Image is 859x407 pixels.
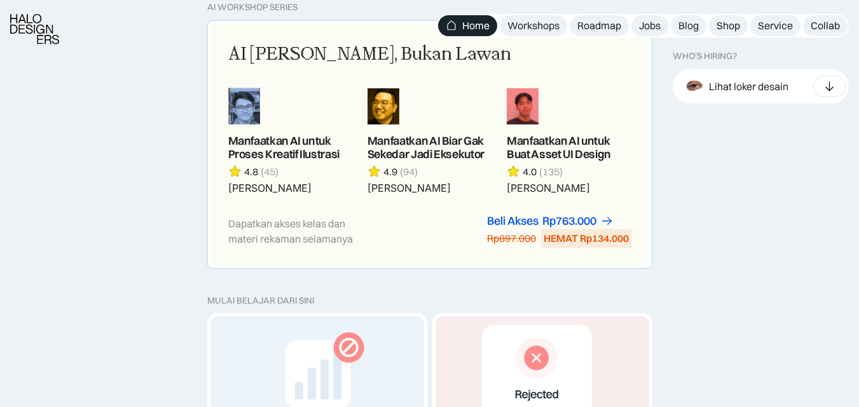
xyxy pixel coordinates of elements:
div: Home [462,19,490,32]
div: Jobs [639,19,661,32]
div: AI [PERSON_NAME], Bukan Lawan [228,41,511,68]
div: AI Workshop Series [207,2,298,13]
div: Rp897.000 [487,232,536,245]
div: Blog [678,19,699,32]
div: Rp763.000 [542,215,596,228]
div: Dapatkan akses kelas dan materi rekaman selamanya [228,216,372,246]
a: Home [438,15,497,36]
div: Lihat loker desain [709,79,788,93]
div: Workshops [507,19,560,32]
div: Collab [811,19,840,32]
a: Shop [709,15,748,36]
div: Shop [717,19,740,32]
div: MULAI BELAJAR DARI SINI [207,295,652,306]
a: Blog [671,15,706,36]
div: HEMAT Rp134.000 [544,232,629,245]
a: Service [750,15,801,36]
a: Collab [803,15,848,36]
a: Beli AksesRp763.000 [487,215,614,228]
div: Roadmap [577,19,621,32]
div: Service [758,19,793,32]
div: Beli Akses [487,215,539,228]
div: WHO’S HIRING? [673,51,737,62]
a: Workshops [500,15,567,36]
a: Roadmap [570,15,629,36]
a: Jobs [631,15,668,36]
